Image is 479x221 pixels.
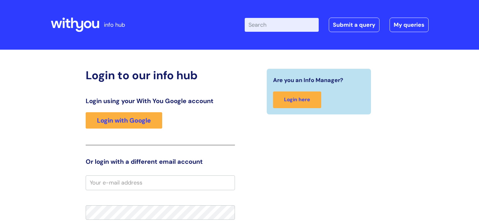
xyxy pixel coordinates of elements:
[390,18,429,32] a: My queries
[104,20,125,30] p: info hub
[329,18,379,32] a: Submit a query
[86,158,235,165] h3: Or login with a different email account
[86,175,235,190] input: Your e-mail address
[273,91,321,108] a: Login here
[245,18,319,32] input: Search
[86,69,235,82] h2: Login to our info hub
[86,97,235,105] h3: Login using your With You Google account
[273,75,343,85] span: Are you an Info Manager?
[86,112,162,129] a: Login with Google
